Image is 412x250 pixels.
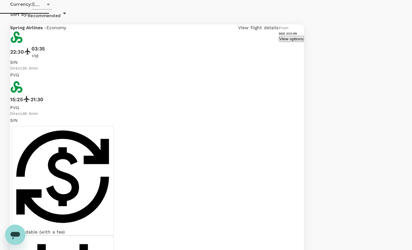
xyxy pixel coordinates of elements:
[10,11,28,18] span: Sort by :
[10,72,279,78] p: PVG
[44,25,46,30] span: -
[279,26,289,30] span: From
[31,53,38,58] span: +1d
[31,45,45,53] p: 03:35
[10,81,23,93] img: 9C
[10,104,279,111] p: PVG
[10,25,44,30] span: Spring Airlines
[10,96,23,103] p: 15:25
[10,111,279,117] div: Direct , 6h 5min
[238,24,279,31] p: View flight details
[10,59,279,65] p: SIN
[279,36,304,42] button: View options
[12,229,67,234] span: Refundable (with a fee)
[46,25,66,30] span: Economy
[28,13,61,18] span: Recommended
[10,31,23,43] img: 9C
[31,96,44,103] p: 21:30
[12,126,113,235] div: Refundable (with a fee)
[10,48,24,56] p: 22:30
[279,31,304,36] h6: SGD 330.99
[10,117,279,123] p: SIN
[10,65,279,72] div: Direct , 5h 5min
[5,225,25,245] iframe: Button to launch messaging window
